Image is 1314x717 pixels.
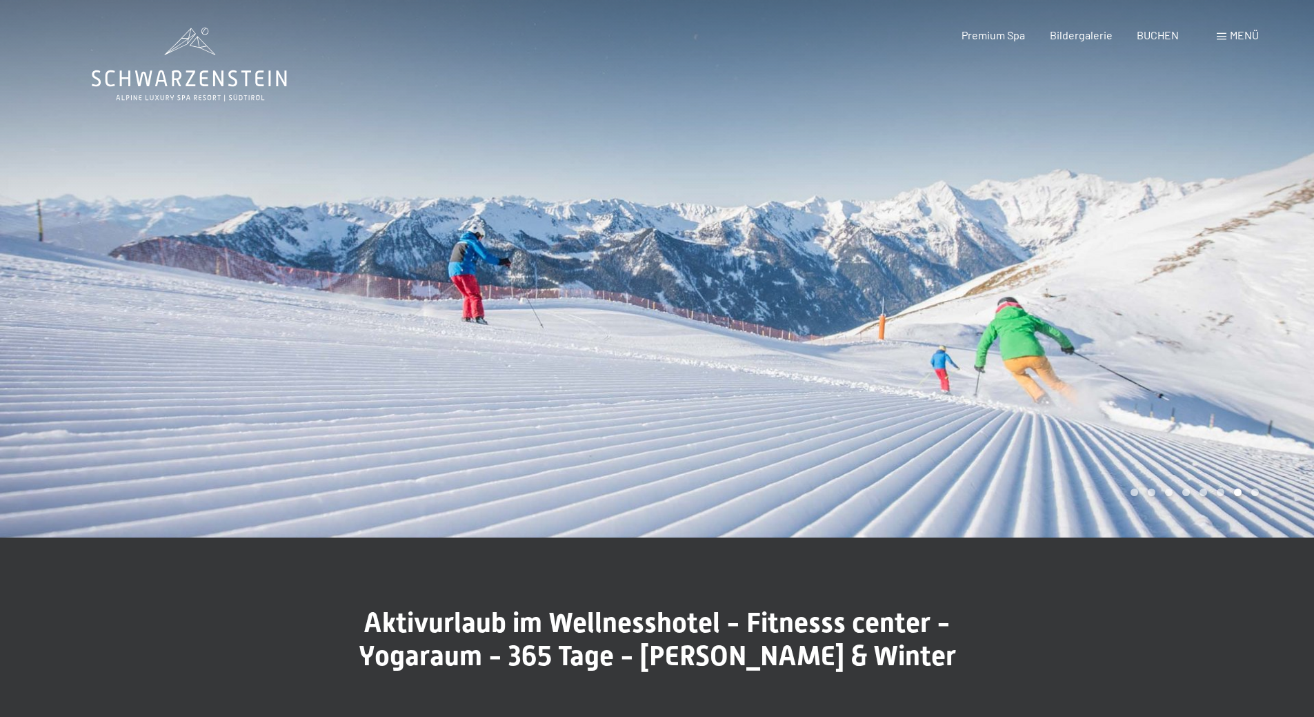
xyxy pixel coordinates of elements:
span: Aktivurlaub im Wellnesshotel - Fitnesss center - Yogaraum - 365 Tage - [PERSON_NAME] & Winter [359,607,956,672]
div: Carousel Page 6 [1217,489,1224,496]
div: Carousel Page 4 [1182,489,1190,496]
a: Premium Spa [962,28,1025,41]
a: Bildergalerie [1050,28,1113,41]
span: Menü [1230,28,1259,41]
div: Carousel Page 8 [1251,489,1259,496]
a: BUCHEN [1137,28,1179,41]
div: Carousel Page 5 [1199,489,1207,496]
div: Carousel Page 1 [1131,489,1138,496]
div: Carousel Page 2 [1148,489,1155,496]
div: Carousel Page 3 [1165,489,1173,496]
div: Carousel Page 7 (Current Slide) [1234,489,1242,496]
div: Carousel Pagination [1126,489,1259,496]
